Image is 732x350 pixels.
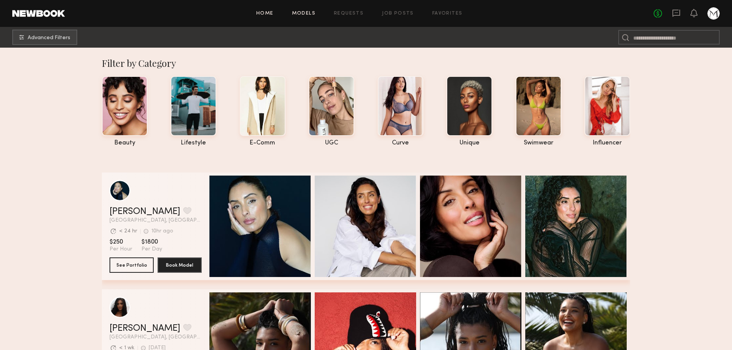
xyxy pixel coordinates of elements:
[432,11,463,16] a: Favorites
[12,30,77,45] button: Advanced Filters
[334,11,364,16] a: Requests
[240,140,285,146] div: e-comm
[378,140,423,146] div: curve
[171,140,216,146] div: lifestyle
[119,229,137,234] div: < 24 hr
[110,207,180,216] a: [PERSON_NAME]
[110,335,202,340] span: [GEOGRAPHIC_DATA], [GEOGRAPHIC_DATA]
[141,246,162,253] span: Per Day
[102,57,630,69] div: Filter by Category
[110,246,132,253] span: Per Hour
[516,140,561,146] div: swimwear
[292,11,315,16] a: Models
[110,257,154,273] button: See Portfolio
[256,11,274,16] a: Home
[309,140,354,146] div: UGC
[151,229,173,234] div: 10hr ago
[110,324,180,333] a: [PERSON_NAME]
[110,238,132,246] span: $250
[141,238,162,246] span: $1800
[158,257,202,273] button: Book Model
[110,218,202,223] span: [GEOGRAPHIC_DATA], [GEOGRAPHIC_DATA]
[447,140,492,146] div: unique
[28,35,70,41] span: Advanced Filters
[382,11,414,16] a: Job Posts
[102,140,148,146] div: beauty
[584,140,630,146] div: influencer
